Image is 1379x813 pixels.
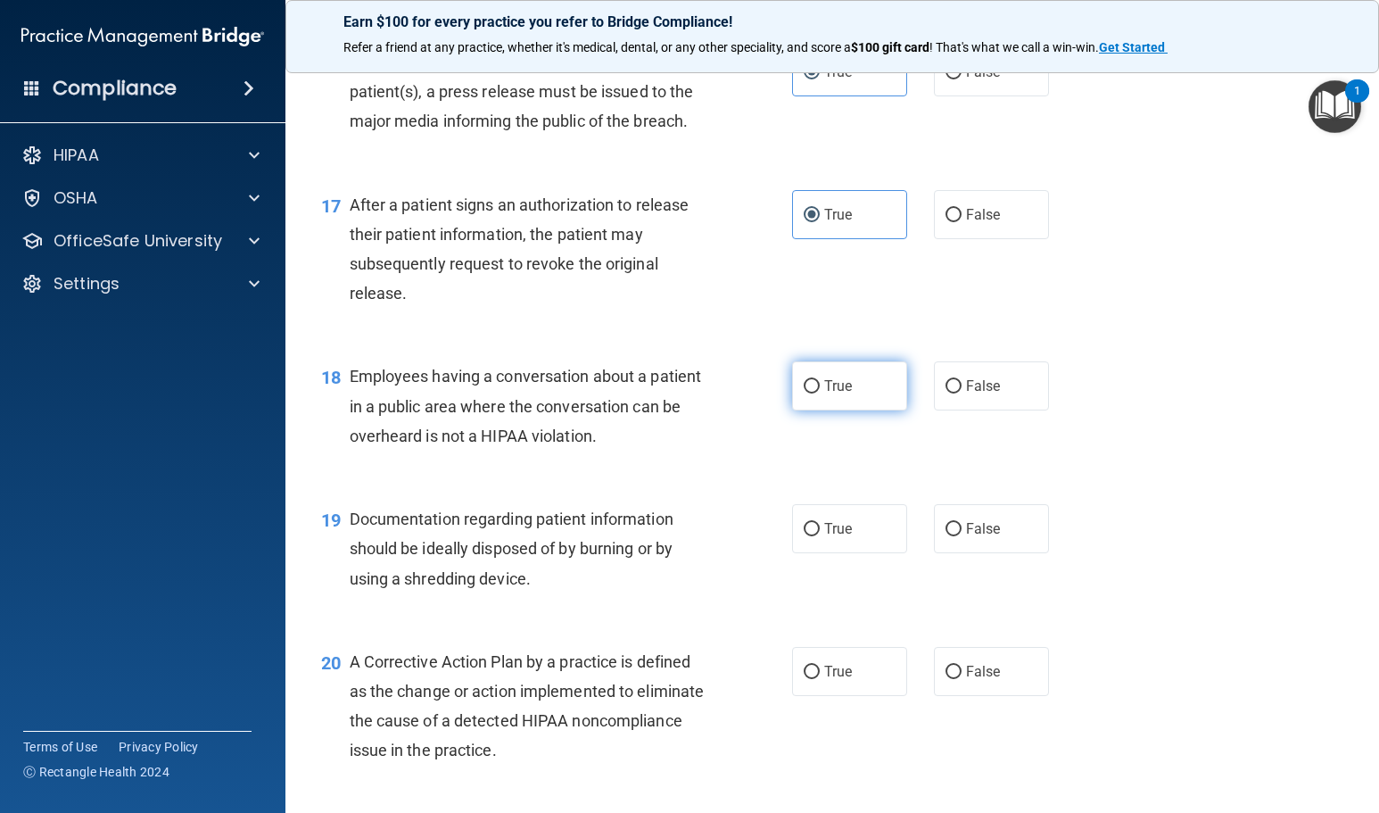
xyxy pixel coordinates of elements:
span: False [966,63,1001,80]
a: Terms of Use [23,738,97,756]
input: False [945,523,962,536]
p: OSHA [54,187,98,209]
p: Settings [54,273,120,295]
span: Ⓒ Rectangle Health 2024 [23,763,169,781]
input: True [804,209,820,222]
p: HIPAA [54,145,99,166]
button: Open Resource Center, 1 new notification [1309,80,1361,133]
span: 16 [321,53,341,74]
a: OfficeSafe University [21,230,260,252]
div: 1 [1354,91,1360,114]
span: Documentation regarding patient information should be ideally disposed of by burning or by using ... [350,510,673,587]
strong: Get Started [1099,40,1165,54]
span: ! That's what we call a win-win. [929,40,1099,54]
span: 20 [321,652,341,674]
span: True [824,377,852,394]
input: False [945,666,962,679]
p: Earn $100 for every practice you refer to Bridge Compliance! [343,13,1321,30]
input: False [945,380,962,394]
span: 18 [321,367,341,388]
input: False [945,209,962,222]
a: Settings [21,273,260,295]
span: True [824,663,852,680]
span: If a breach of PHI involves more than 500 patient(s), a press release must be issued to the major... [350,53,694,130]
input: True [804,666,820,679]
input: True [804,380,820,394]
span: False [966,663,1001,680]
span: True [824,63,852,80]
img: PMB logo [21,19,264,54]
span: True [824,520,852,537]
span: A Corrective Action Plan by a practice is defined as the change or action implemented to eliminat... [350,652,705,760]
a: Privacy Policy [119,738,199,756]
span: False [966,520,1001,537]
a: Get Started [1099,40,1168,54]
span: False [966,206,1001,223]
a: OSHA [21,187,260,209]
span: Employees having a conversation about a patient in a public area where the conversation can be ov... [350,367,702,444]
input: True [804,523,820,536]
a: HIPAA [21,145,260,166]
span: False [966,377,1001,394]
span: Refer a friend at any practice, whether it's medical, dental, or any other speciality, and score a [343,40,851,54]
h4: Compliance [53,76,177,101]
span: 17 [321,195,341,217]
strong: $100 gift card [851,40,929,54]
span: After a patient signs an authorization to release their patient information, the patient may subs... [350,195,689,303]
span: True [824,206,852,223]
span: 19 [321,510,341,531]
p: OfficeSafe University [54,230,222,252]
